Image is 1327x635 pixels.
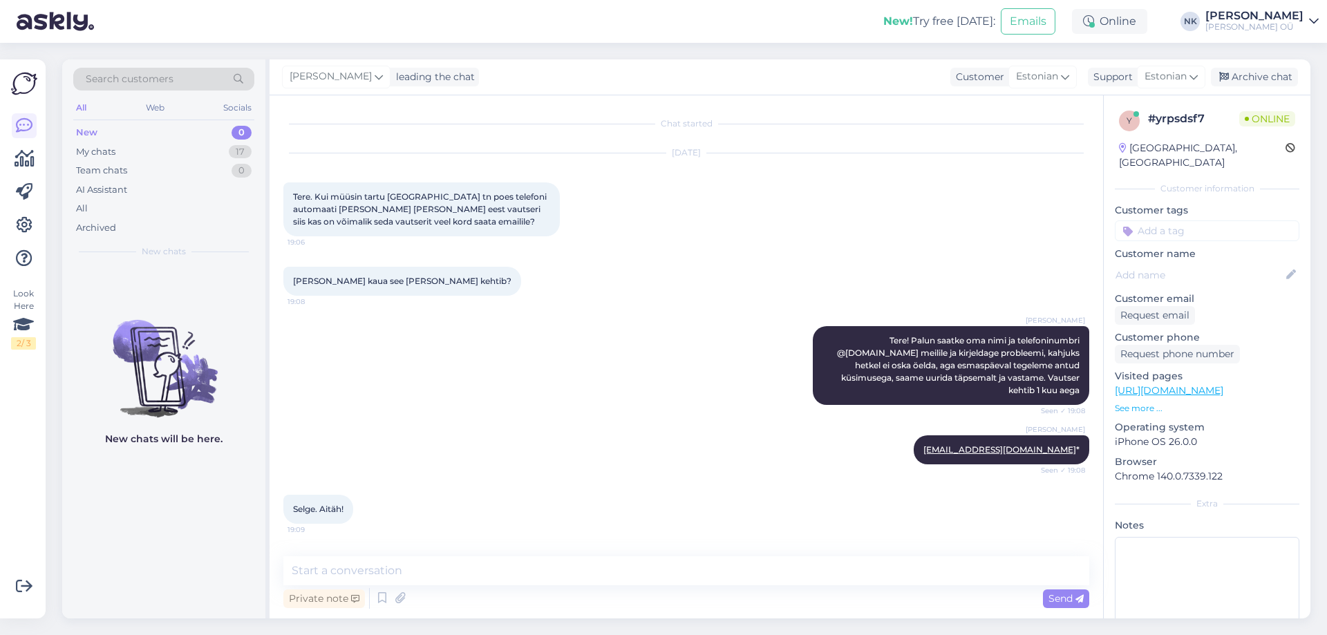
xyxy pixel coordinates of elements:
div: 17 [229,145,252,159]
div: [PERSON_NAME] OÜ [1205,21,1304,32]
p: Browser [1115,455,1299,469]
div: leading the chat [390,70,475,84]
img: No chats [62,295,265,419]
p: Customer tags [1115,203,1299,218]
div: Chat started [283,117,1089,130]
input: Add a tag [1115,220,1299,241]
p: Visited pages [1115,369,1299,383]
span: 19:06 [288,237,339,247]
span: Online [1239,111,1295,126]
div: All [73,99,89,117]
span: [PERSON_NAME] [1026,315,1085,325]
div: 2 / 3 [11,337,36,350]
div: Customer [950,70,1004,84]
div: [DATE] [283,146,1089,159]
span: 19:09 [288,524,339,535]
div: Customer information [1115,182,1299,195]
div: Online [1072,9,1147,34]
p: Operating system [1115,420,1299,435]
span: New chats [142,245,186,258]
div: My chats [76,145,115,159]
div: NK [1180,12,1200,31]
div: Archived [76,221,116,235]
span: Tere! Palun saatke oma nimi ja telefoninumbri @[DOMAIN_NAME] meilile ja kirjeldage probleemi, kah... [837,335,1082,395]
span: Tere. Kui müüsin tartu [GEOGRAPHIC_DATA] tn poes telefoni automaati [PERSON_NAME] [PERSON_NAME] e... [293,191,549,227]
div: Request phone number [1115,345,1240,363]
div: Try free [DATE]: [883,13,995,30]
span: y [1127,115,1132,126]
div: Archive chat [1211,68,1298,86]
p: Chrome 140.0.7339.122 [1115,469,1299,484]
div: 0 [232,126,252,140]
span: Estonian [1016,69,1058,84]
p: Customer name [1115,247,1299,261]
a: [PERSON_NAME][PERSON_NAME] OÜ [1205,10,1319,32]
b: New! [883,15,913,28]
span: [PERSON_NAME] kaua see [PERSON_NAME] kehtib? [293,276,511,286]
div: [GEOGRAPHIC_DATA], [GEOGRAPHIC_DATA] [1119,141,1286,170]
div: # yrpsdsf7 [1148,111,1239,127]
input: Add name [1116,267,1283,283]
div: AI Assistant [76,183,127,197]
div: All [76,202,88,216]
button: Emails [1001,8,1055,35]
div: New [76,126,97,140]
div: Socials [220,99,254,117]
span: [PERSON_NAME] [1026,424,1085,435]
p: See more ... [1115,402,1299,415]
span: [PERSON_NAME] [290,69,372,84]
span: Search customers [86,72,173,86]
span: 19:08 [288,296,339,307]
div: Look Here [11,287,36,350]
a: [EMAIL_ADDRESS][DOMAIN_NAME] [923,444,1076,455]
div: Extra [1115,497,1299,510]
div: Team chats [76,164,127,178]
span: Selge. Aitäh! [293,504,343,514]
span: Seen ✓ 19:08 [1033,465,1085,475]
div: Private note [283,589,365,608]
p: New chats will be here. [105,432,223,446]
div: Web [143,99,167,117]
p: Notes [1115,518,1299,533]
div: [PERSON_NAME] [1205,10,1304,21]
p: Customer email [1115,292,1299,306]
p: iPhone OS 26.0.0 [1115,435,1299,449]
a: [URL][DOMAIN_NAME] [1115,384,1223,397]
div: Support [1088,70,1133,84]
div: 0 [232,164,252,178]
span: Estonian [1145,69,1187,84]
img: Askly Logo [11,70,37,97]
p: Customer phone [1115,330,1299,345]
span: Seen ✓ 19:08 [1033,406,1085,416]
div: Request email [1115,306,1195,325]
span: Send [1048,592,1084,605]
